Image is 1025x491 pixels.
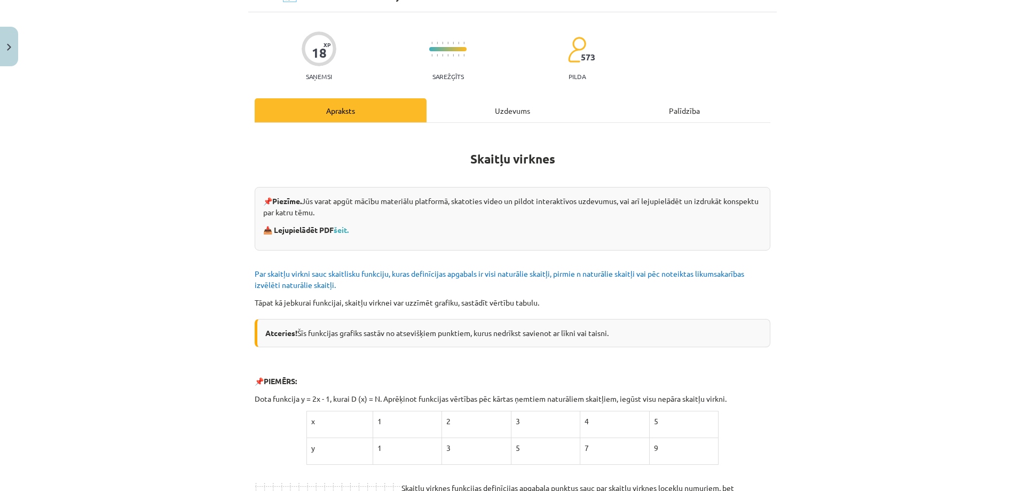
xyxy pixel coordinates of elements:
[447,54,448,57] img: icon-short-line-57e1e144782c952c97e751825c79c345078a6d821885a25fce030b3d8c18986b.svg
[431,54,432,57] img: icon-short-line-57e1e144782c952c97e751825c79c345078a6d821885a25fce030b3d8c18986b.svg
[463,42,464,44] img: icon-short-line-57e1e144782c952c97e751825c79c345078a6d821885a25fce030b3d8c18986b.svg
[569,73,586,80] p: pilda
[437,54,438,57] img: icon-short-line-57e1e144782c952c97e751825c79c345078a6d821885a25fce030b3d8c18986b.svg
[377,442,437,454] p: 1
[453,42,454,44] img: icon-short-line-57e1e144782c952c97e751825c79c345078a6d821885a25fce030b3d8c18986b.svg
[458,42,459,44] img: icon-short-line-57e1e144782c952c97e751825c79c345078a6d821885a25fce030b3d8c18986b.svg
[447,42,448,44] img: icon-short-line-57e1e144782c952c97e751825c79c345078a6d821885a25fce030b3d8c18986b.svg
[458,54,459,57] img: icon-short-line-57e1e144782c952c97e751825c79c345078a6d821885a25fce030b3d8c18986b.svg
[255,269,744,290] span: Par skaitļu virkni sauc skaitlisku funkciju, kuras definīcijas apgabals ir visi naturālie skaitļi...
[567,36,586,63] img: students-c634bb4e5e11cddfef0936a35e636f08e4e9abd3cc4e673bd6f9a4125e45ecb1.svg
[334,225,349,235] a: šeit.
[7,44,11,51] img: icon-close-lesson-0947bae3869378f0d4975bcd49f059093ad1ed9edebbc8119c70593378902aed.svg
[432,73,464,80] p: Sarežģīts
[255,376,770,387] p: 📌
[263,196,762,218] p: 📌 Jūs varat apgūt mācību materiālu platformā, skatoties video un pildot interaktīvos uzdevumus, v...
[255,98,427,122] div: Apraksts
[312,45,327,60] div: 18
[264,376,297,386] b: PIEMĒRS:
[598,98,770,122] div: Palīdzība
[463,54,464,57] img: icon-short-line-57e1e144782c952c97e751825c79c345078a6d821885a25fce030b3d8c18986b.svg
[516,416,575,427] p: 3
[654,442,714,454] p: 9
[470,151,555,167] b: Skaitļu virknes
[437,42,438,44] img: icon-short-line-57e1e144782c952c97e751825c79c345078a6d821885a25fce030b3d8c18986b.svg
[302,73,336,80] p: Saņemsi
[446,416,506,427] p: 2
[311,442,368,454] p: y
[427,98,598,122] div: Uzdevums
[255,319,770,347] div: Šīs funkcijas grafiks sastāv no atsevišķiem punktiem, kurus nedrīkst savienot ar līkni vai taisni.
[453,54,454,57] img: icon-short-line-57e1e144782c952c97e751825c79c345078a6d821885a25fce030b3d8c18986b.svg
[265,328,297,338] b: Atceries!
[442,54,443,57] img: icon-short-line-57e1e144782c952c97e751825c79c345078a6d821885a25fce030b3d8c18986b.svg
[311,416,368,427] p: x
[377,416,437,427] p: 1
[263,225,350,235] strong: 📥 Lejupielādēt PDF
[255,393,770,404] p: Dota funkcija y = 2x - 1, kurai D (x) = N. Aprēķinot funkcijas vērtības pēc kārtas ņemtiem naturā...
[324,42,330,48] span: XP
[431,42,432,44] img: icon-short-line-57e1e144782c952c97e751825c79c345078a6d821885a25fce030b3d8c18986b.svg
[446,442,506,454] p: 3
[581,52,595,62] span: 573
[585,442,644,454] p: 7
[516,442,575,454] p: 5
[585,416,644,427] p: 4
[272,196,302,206] strong: Piezīme.
[442,42,443,44] img: icon-short-line-57e1e144782c952c97e751825c79c345078a6d821885a25fce030b3d8c18986b.svg
[654,416,714,427] p: 5
[255,297,770,308] p: Tāpat kā jebkurai funkcijai, skaitļu virknei var uzzīmēt grafiku, sastādīt vērtību tabulu.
